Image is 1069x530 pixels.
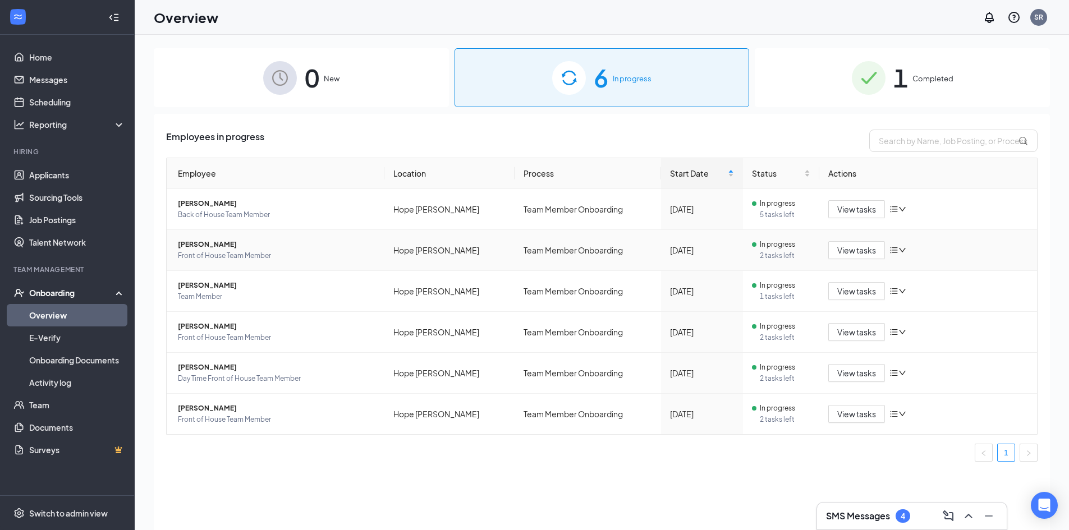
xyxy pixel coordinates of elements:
a: Messages [29,68,125,91]
button: Minimize [980,507,998,525]
span: down [898,410,906,418]
a: Applicants [29,164,125,186]
svg: Analysis [13,119,25,130]
a: Overview [29,304,125,326]
a: Job Postings [29,209,125,231]
span: [PERSON_NAME] [178,280,375,291]
span: In progress [613,73,652,84]
span: In progress [760,198,795,209]
span: left [980,450,987,457]
span: 2 tasks left [760,332,811,343]
span: [PERSON_NAME] [178,321,375,332]
span: Start Date [670,167,725,179]
span: down [898,369,906,377]
span: View tasks [837,367,876,379]
button: right [1020,444,1038,462]
svg: Settings [13,508,25,519]
td: Hope [PERSON_NAME] [384,353,515,394]
span: [PERSON_NAME] [178,362,375,373]
li: Next Page [1020,444,1038,462]
span: View tasks [837,408,876,420]
span: 1 tasks left [760,291,811,302]
a: E-Verify [29,326,125,349]
a: Talent Network [29,231,125,254]
td: Hope [PERSON_NAME] [384,394,515,434]
span: bars [889,409,898,418]
li: 1 [997,444,1015,462]
span: Back of House Team Member [178,209,375,220]
td: Hope [PERSON_NAME] [384,271,515,312]
span: Front of House Team Member [178,250,375,261]
div: Open Intercom Messenger [1031,492,1058,519]
div: Hiring [13,147,123,156]
span: 1 [893,58,908,97]
span: 2 tasks left [760,250,811,261]
button: left [975,444,993,462]
span: Employees in progress [166,130,264,152]
span: Front of House Team Member [178,332,375,343]
td: Team Member Onboarding [515,394,662,434]
a: Sourcing Tools [29,186,125,209]
div: [DATE] [670,203,733,215]
a: 1 [998,444,1015,461]
div: [DATE] [670,285,733,297]
td: Team Member Onboarding [515,189,662,230]
span: View tasks [837,326,876,338]
span: bars [889,205,898,214]
span: Day Time Front of House Team Member [178,373,375,384]
td: Hope [PERSON_NAME] [384,312,515,353]
span: New [324,73,339,84]
span: 2 tasks left [760,373,811,384]
a: Onboarding Documents [29,349,125,371]
div: SR [1034,12,1043,22]
th: Employee [167,158,384,189]
span: down [898,328,906,336]
h1: Overview [154,8,218,27]
span: bars [889,368,898,377]
span: down [898,205,906,213]
td: Team Member Onboarding [515,312,662,353]
td: Team Member Onboarding [515,230,662,271]
span: In progress [760,321,795,332]
svg: ComposeMessage [942,509,955,523]
svg: ChevronUp [962,509,975,523]
td: Team Member Onboarding [515,353,662,394]
span: View tasks [837,285,876,297]
a: Scheduling [29,91,125,113]
span: Front of House Team Member [178,414,375,425]
span: In progress [760,239,795,250]
span: bars [889,328,898,337]
span: 5 tasks left [760,209,811,220]
th: Location [384,158,515,189]
button: View tasks [828,241,885,259]
span: In progress [760,280,795,291]
button: View tasks [828,282,885,300]
svg: Minimize [982,509,995,523]
button: ComposeMessage [939,507,957,525]
th: Actions [819,158,1037,189]
span: down [898,246,906,254]
div: Switch to admin view [29,508,108,519]
div: Onboarding [29,287,116,298]
div: [DATE] [670,244,733,256]
button: View tasks [828,405,885,423]
span: Team Member [178,291,375,302]
td: Hope [PERSON_NAME] [384,189,515,230]
svg: QuestionInfo [1007,11,1021,24]
a: Activity log [29,371,125,394]
span: bars [889,287,898,296]
button: ChevronUp [960,507,978,525]
a: Home [29,46,125,68]
svg: Notifications [983,11,996,24]
svg: Collapse [108,12,120,23]
span: [PERSON_NAME] [178,198,375,209]
li: Previous Page [975,444,993,462]
span: In progress [760,362,795,373]
th: Status [743,158,820,189]
span: Status [752,167,802,179]
div: [DATE] [670,367,733,379]
span: Completed [912,73,953,84]
td: Team Member Onboarding [515,271,662,312]
a: Team [29,394,125,416]
h3: SMS Messages [826,510,890,522]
